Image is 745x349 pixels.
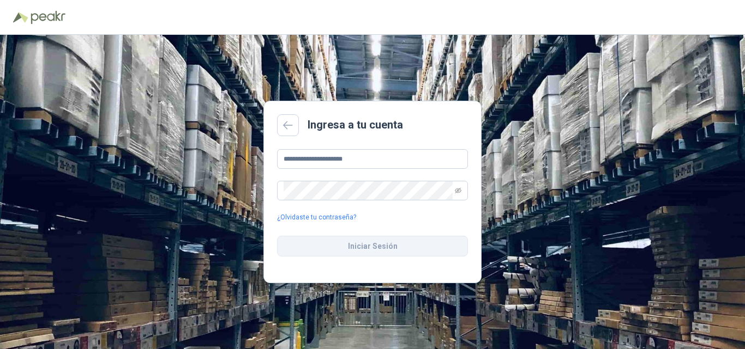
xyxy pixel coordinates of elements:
span: eye-invisible [455,187,461,194]
a: ¿Olvidaste tu contraseña? [277,212,356,223]
img: Logo [13,12,28,23]
h2: Ingresa a tu cuenta [308,117,403,133]
img: Peakr [31,11,65,24]
button: Iniciar Sesión [277,236,468,256]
